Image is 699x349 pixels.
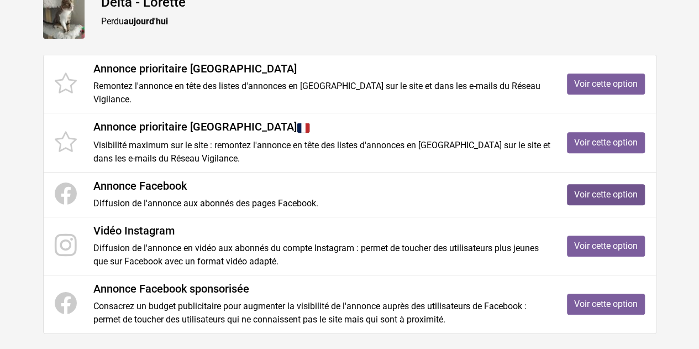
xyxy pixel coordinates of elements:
[93,197,550,210] p: Diffusion de l'annonce aux abonnés des pages Facebook.
[93,224,550,237] h4: Vidéo Instagram
[93,300,550,326] p: Consacrez un budget publicitaire pour augmenter la visibilité de l'annonce auprès des utilisateur...
[93,120,550,134] h4: Annonce prioritaire [GEOGRAPHIC_DATA]
[567,132,645,153] a: Voir cette option
[93,179,550,192] h4: Annonce Facebook
[93,62,550,75] h4: Annonce prioritaire [GEOGRAPHIC_DATA]
[93,80,550,106] p: Remontez l'annonce en tête des listes d'annonces en [GEOGRAPHIC_DATA] sur le site et dans les e-m...
[297,121,310,134] img: France
[124,16,168,27] strong: aujourd'hui
[93,282,550,295] h4: Annonce Facebook sponsorisée
[567,236,645,257] a: Voir cette option
[567,184,645,205] a: Voir cette option
[101,15,656,28] p: Perdu
[93,242,550,268] p: Diffusion de l'annonce en vidéo aux abonnés du compte Instagram : permet de toucher des utilisate...
[567,74,645,95] a: Voir cette option
[93,139,550,165] p: Visibilité maximum sur le site : remontez l'annonce en tête des listes d'annonces en [GEOGRAPHIC_...
[567,294,645,315] a: Voir cette option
